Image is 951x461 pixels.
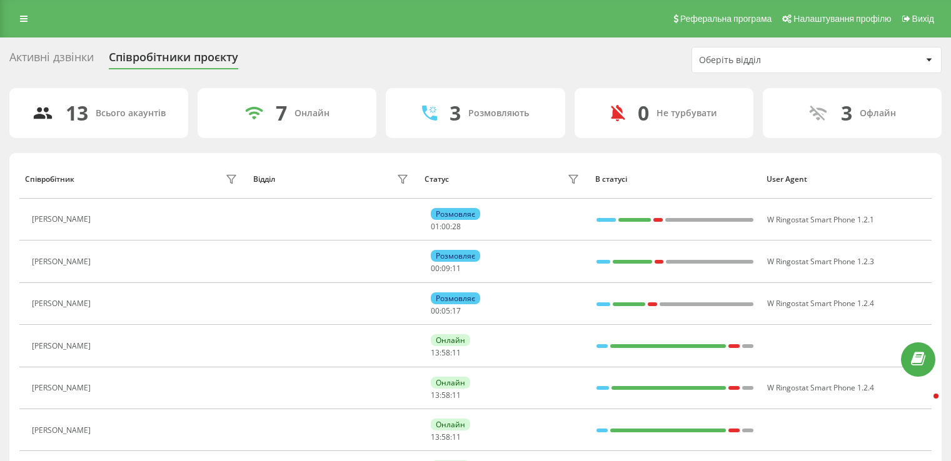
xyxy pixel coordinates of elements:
[767,175,926,184] div: User Agent
[767,214,874,225] span: W Ringostat Smart Phone 1.2.1
[25,175,74,184] div: Співробітник
[767,298,874,309] span: W Ringostat Smart Phone 1.2.4
[9,51,94,70] div: Активні дзвінки
[32,426,94,435] div: [PERSON_NAME]
[841,101,852,125] div: 3
[431,377,470,389] div: Онлайн
[431,347,440,358] span: 13
[294,108,330,119] div: Онлайн
[431,334,470,346] div: Онлайн
[793,14,891,24] span: Налаштування профілю
[32,257,94,266] div: [PERSON_NAME]
[431,432,440,442] span: 13
[32,299,94,308] div: [PERSON_NAME]
[441,432,450,442] span: 58
[638,101,649,125] div: 0
[431,307,461,315] div: : :
[431,264,461,273] div: : :
[425,175,449,184] div: Статус
[109,51,238,70] div: Співробітники проєкту
[450,101,461,125] div: 3
[767,256,874,267] span: W Ringostat Smart Phone 1.2.3
[431,419,470,430] div: Онлайн
[452,432,461,442] span: 11
[431,390,440,400] span: 13
[253,175,275,184] div: Відділ
[767,382,874,393] span: W Ringostat Smart Phone 1.2.4
[452,390,461,400] span: 11
[452,263,461,274] span: 11
[452,221,461,232] span: 28
[32,342,94,350] div: [PERSON_NAME]
[431,292,480,304] div: Розмовляє
[276,101,287,125] div: 7
[441,390,450,400] span: 58
[431,305,440,316] span: 00
[452,305,461,316] span: 17
[431,391,461,400] div: : :
[912,14,934,24] span: Вихід
[431,221,440,232] span: 01
[32,215,94,224] div: [PERSON_NAME]
[441,347,450,358] span: 58
[431,263,440,274] span: 00
[441,221,450,232] span: 00
[32,384,94,392] div: [PERSON_NAME]
[468,108,529,119] div: Розмовляють
[431,208,480,220] div: Розмовляє
[441,305,450,316] span: 05
[431,433,461,442] div: : :
[860,108,896,119] div: Офлайн
[66,101,88,125] div: 13
[699,55,848,66] div: Оберіть відділ
[452,347,461,358] span: 11
[431,250,480,262] div: Розмовляє
[680,14,772,24] span: Реферальна програма
[431,222,461,231] div: : :
[657,108,717,119] div: Не турбувати
[908,390,938,420] iframe: Intercom live chat
[441,263,450,274] span: 09
[595,175,755,184] div: В статусі
[96,108,166,119] div: Всього акаунтів
[431,349,461,357] div: : :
